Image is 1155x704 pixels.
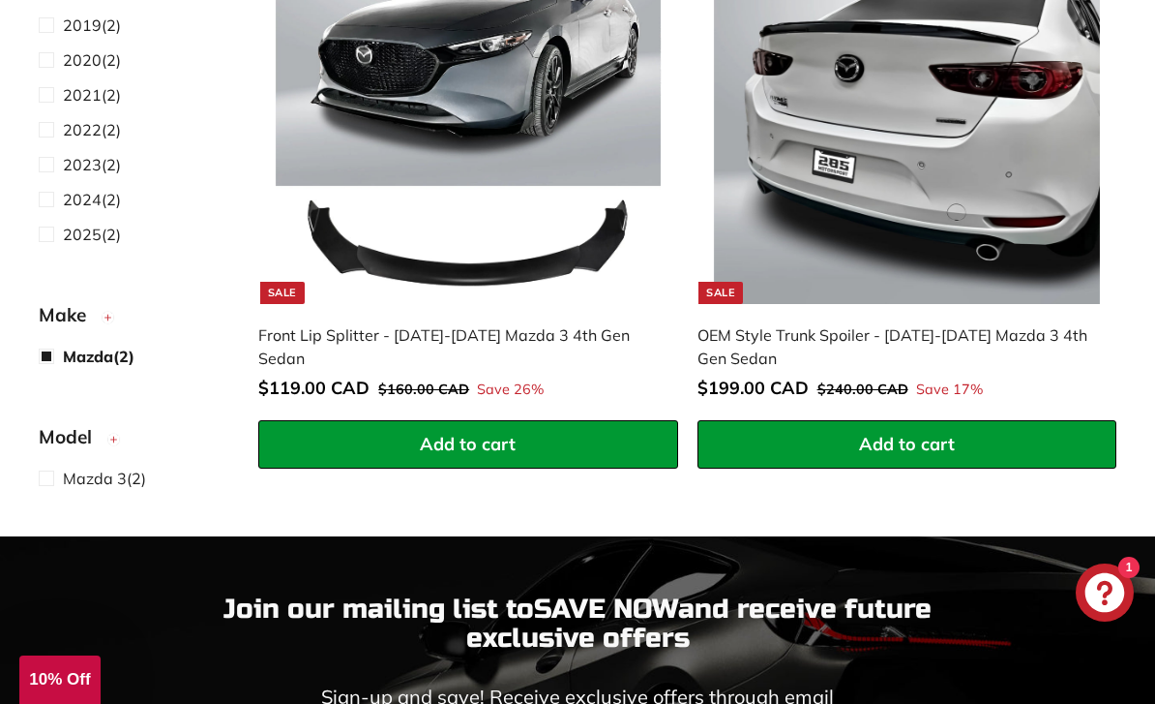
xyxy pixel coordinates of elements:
[63,469,127,488] span: Mazda 3
[63,153,121,176] span: (2)
[63,14,121,37] span: (2)
[420,433,516,455] span: Add to cart
[63,83,121,107] span: (2)
[378,381,469,398] span: $160.00 CAD
[63,15,102,35] span: 2019
[63,85,102,105] span: 2021
[191,595,964,655] p: Join our mailing list to and receive future exclusive offers
[39,417,227,466] button: Model
[39,301,101,329] span: Make
[258,323,658,370] div: Front Lip Splitter - [DATE]-[DATE] Mazda 3 4th Gen Sedan
[258,377,370,399] span: $119.00 CAD
[63,347,113,366] span: Mazda
[63,467,146,490] span: (2)
[63,190,102,209] span: 2024
[63,120,102,139] span: 2022
[63,155,102,174] span: 2023
[63,345,134,368] span: (2)
[19,656,101,704] div: 10% Off
[63,225,102,244] span: 2025
[697,420,1116,469] button: Add to cart
[63,50,102,70] span: 2020
[63,188,121,211] span: (2)
[39,423,106,451] span: Model
[477,380,544,401] span: Save 26%
[534,593,678,626] strong: SAVE NOW
[697,377,809,399] span: $199.00 CAD
[63,118,121,141] span: (2)
[698,282,743,304] div: Sale
[63,48,121,72] span: (2)
[258,420,677,469] button: Add to cart
[39,295,227,344] button: Make
[63,223,121,246] span: (2)
[859,433,955,455] span: Add to cart
[817,381,908,398] span: $240.00 CAD
[1070,564,1140,627] inbox-online-store-chat: Shopify online store chat
[29,670,90,689] span: 10% Off
[697,323,1097,370] div: OEM Style Trunk Spoiler - [DATE]-[DATE] Mazda 3 4th Gen Sedan
[916,380,983,401] span: Save 17%
[260,282,305,304] div: Sale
